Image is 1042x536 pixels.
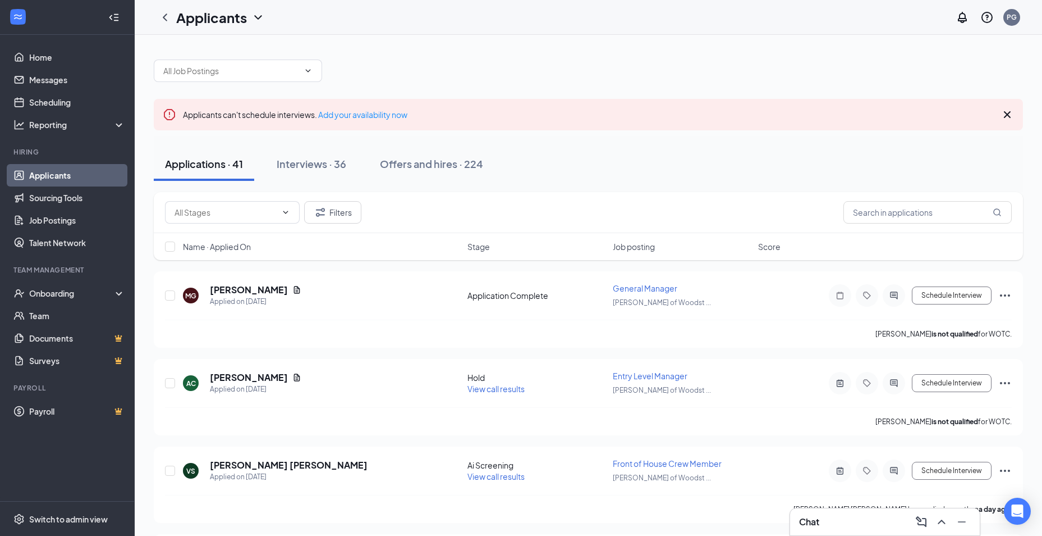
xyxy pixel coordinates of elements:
[292,373,301,382] svg: Document
[29,400,125,423] a: PayrollCrown
[158,11,172,24] svg: ChevronLeft
[979,505,1010,514] b: a day ago
[380,157,483,171] div: Offers and hires · 224
[304,66,313,75] svg: ChevronDown
[29,305,125,327] a: Team
[613,241,655,252] span: Job posting
[799,516,819,528] h3: Chat
[1000,108,1014,121] svg: Cross
[318,110,407,120] a: Add your availability now
[13,383,123,393] div: Payroll
[467,372,606,383] div: Hold
[186,379,196,388] div: AC
[912,287,991,305] button: Schedule Interview
[935,515,948,529] svg: ChevronUp
[29,288,116,299] div: Onboarding
[13,119,25,130] svg: Analysis
[13,265,123,275] div: Team Management
[613,298,711,307] span: [PERSON_NAME] of Woodst ...
[993,208,1002,217] svg: MagnifyingGlass
[210,284,288,296] h5: [PERSON_NAME]
[887,466,901,475] svg: ActiveChat
[29,514,108,525] div: Switch to admin view
[998,464,1012,478] svg: Ellipses
[758,241,781,252] span: Score
[980,11,994,24] svg: QuestionInfo
[210,384,301,395] div: Applied on [DATE]
[833,291,847,300] svg: Note
[953,513,971,531] button: Minimize
[29,164,125,187] a: Applicants
[108,12,120,23] svg: Collapse
[998,376,1012,390] svg: Ellipses
[176,8,247,27] h1: Applicants
[955,515,968,529] svg: Minimize
[13,514,25,525] svg: Settings
[163,65,299,77] input: All Job Postings
[210,371,288,384] h5: [PERSON_NAME]
[912,462,991,480] button: Schedule Interview
[467,241,490,252] span: Stage
[915,515,928,529] svg: ComposeMessage
[843,201,1012,224] input: Search in applications
[613,458,722,469] span: Front of House Crew Member
[613,283,677,293] span: General Manager
[793,505,1012,514] p: [PERSON_NAME] [PERSON_NAME] has applied more than .
[467,384,525,394] span: View call results
[175,206,277,219] input: All Stages
[956,11,969,24] svg: Notifications
[183,241,251,252] span: Name · Applied On
[998,289,1012,302] svg: Ellipses
[613,371,687,381] span: Entry Level Manager
[210,459,368,471] h5: [PERSON_NAME] [PERSON_NAME]
[29,349,125,372] a: SurveysCrown
[12,11,24,22] svg: WorkstreamLogo
[29,187,125,209] a: Sourcing Tools
[210,296,301,307] div: Applied on [DATE]
[29,119,126,130] div: Reporting
[281,208,290,217] svg: ChevronDown
[29,327,125,349] a: DocumentsCrown
[29,231,125,254] a: Talent Network
[13,288,25,299] svg: UserCheck
[912,374,991,392] button: Schedule Interview
[29,69,125,91] a: Messages
[185,291,196,301] div: MG
[613,474,711,482] span: [PERSON_NAME] of Woodst ...
[183,110,407,120] span: Applicants can't schedule interviews.
[933,513,951,531] button: ChevronUp
[875,329,1012,339] p: [PERSON_NAME] for WOTC.
[1007,12,1017,22] div: PG
[860,291,874,300] svg: Tag
[860,379,874,388] svg: Tag
[912,513,930,531] button: ComposeMessage
[13,147,123,157] div: Hiring
[860,466,874,475] svg: Tag
[29,209,125,231] a: Job Postings
[887,379,901,388] svg: ActiveChat
[887,291,901,300] svg: ActiveChat
[29,46,125,69] a: Home
[613,386,711,394] span: [PERSON_NAME] of Woodst ...
[467,290,606,301] div: Application Complete
[931,417,978,426] b: is not qualified
[210,471,368,483] div: Applied on [DATE]
[165,157,243,171] div: Applications · 41
[186,466,195,476] div: VS
[292,285,301,294] svg: Document
[931,330,978,338] b: is not qualified
[251,11,265,24] svg: ChevronDown
[467,471,525,482] span: View call results
[1004,498,1031,525] div: Open Intercom Messenger
[833,466,847,475] svg: ActiveNote
[833,379,847,388] svg: ActiveNote
[304,201,361,224] button: Filter Filters
[163,108,176,121] svg: Error
[277,157,346,171] div: Interviews · 36
[29,91,125,113] a: Scheduling
[875,417,1012,426] p: [PERSON_NAME] for WOTC.
[467,460,606,471] div: Ai Screening
[314,206,327,219] svg: Filter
